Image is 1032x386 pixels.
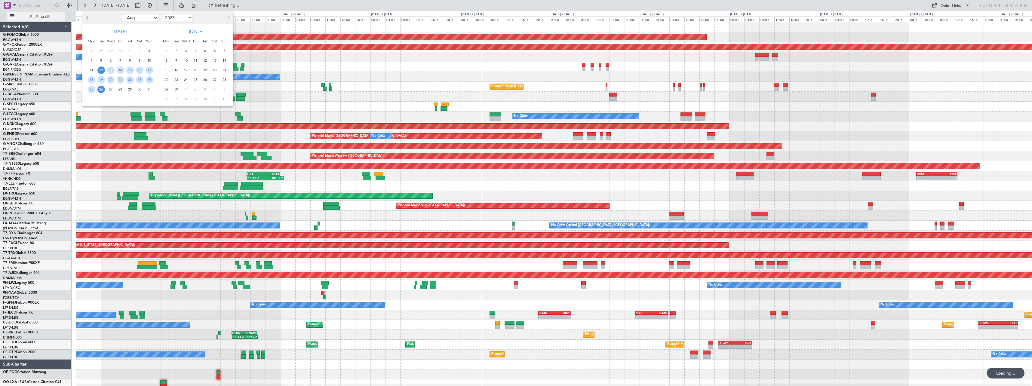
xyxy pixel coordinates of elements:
[3,370,46,374] a: OE-FOGCitation Mustang
[181,46,191,56] div: 3-9-2025
[211,47,219,55] span: 6
[144,84,154,94] div: 31-8-2025
[117,76,124,84] span: 21
[3,281,34,285] a: 9H-LPZLegacy 500
[171,84,181,94] div: 30-9-2025
[3,266,21,270] a: LFMN/NCE
[7,12,65,21] button: All Aircraft
[221,76,228,84] span: 28
[3,321,17,324] span: CS-DOU
[220,36,229,46] div: Sun
[146,76,153,84] span: 24
[125,84,135,94] div: 29-8-2025
[163,47,170,55] span: 1
[3,341,16,344] span: CS-JHH
[220,94,229,104] div: 12-10-2025
[730,12,753,17] div: [DATE] - [DATE]
[371,12,394,17] div: [DATE] - [DATE]
[106,84,115,94] div: 27-8-2025
[281,12,305,17] div: [DATE] - [DATE]
[3,222,17,225] span: LX-AOA
[171,46,181,56] div: 2-9-2025
[163,57,170,64] span: 8
[3,281,15,285] span: 9H-LPZ
[181,94,191,104] div: 8-10-2025
[3,83,14,86] span: G-SIRS
[171,94,181,104] div: 7-10-2025
[220,84,229,94] div: 5-10-2025
[3,261,40,265] a: T7-EMIHawker 900XP
[192,57,199,64] span: 11
[191,75,200,84] div: 25-9-2025
[221,57,228,64] span: 14
[97,66,105,74] span: 12
[146,47,153,55] span: 3
[125,75,135,84] div: 22-8-2025
[3,122,36,126] a: G-KGKGLegacy 600
[201,66,209,74] span: 19
[115,75,125,84] div: 21-8-2025
[135,46,144,56] div: 2-8-2025
[87,75,96,84] div: 18-8-2025
[3,142,18,146] span: G-VNOR
[106,65,115,75] div: 13-8-2025
[181,56,191,65] div: 10-9-2025
[115,36,125,46] div: Thu
[3,112,35,116] a: G-LEGCLegacy 600
[3,47,21,52] a: UUMO/OSF
[106,75,115,84] div: 20-8-2025
[3,43,17,47] span: G-YFOX
[106,36,115,46] div: Wed
[162,36,171,46] div: Mon
[192,86,199,93] span: 2
[173,76,180,84] span: 23
[107,66,115,74] span: 13
[3,291,37,295] a: 9H-YAAGlobal 5000
[211,95,219,103] span: 11
[126,47,134,55] span: 1
[192,66,199,74] span: 18
[144,56,154,65] div: 10-8-2025
[135,84,144,94] div: 30-8-2025
[3,335,22,340] a: DNMM/LOS
[173,95,180,103] span: 7
[146,66,153,74] span: 17
[146,57,153,64] span: 10
[171,56,181,65] div: 9-9-2025
[3,122,17,126] span: G-KGKG
[88,57,95,64] span: 4
[173,86,180,93] span: 30
[176,17,191,22] div: 20:00
[3,241,34,245] a: T7-EAGLFalcon 8X
[107,47,115,55] span: 30
[171,75,181,84] div: 23-9-2025
[3,162,20,166] span: T7-N1960
[115,65,125,75] div: 14-8-2025
[115,56,125,65] div: 7-8-2025
[551,12,574,17] div: [DATE] - [DATE]
[3,107,19,112] a: LGAV/ATH
[86,17,101,22] div: 20:00
[3,331,16,334] span: CS-RRC
[3,291,17,295] span: 9H-YAA
[191,36,200,46] div: Thu
[221,95,228,103] span: 12
[181,84,191,94] div: 1-10-2025
[3,147,19,151] a: EGLF/FAB
[3,355,19,360] a: LFPB/LBG
[97,57,105,64] span: 5
[181,75,191,84] div: 24-9-2025
[206,17,221,22] div: 04:00
[3,331,38,334] a: CS-RRCFalcon 900LX
[163,76,170,84] span: 22
[3,132,17,136] span: G-ENRG
[162,84,171,94] div: 29-9-2025
[146,86,153,93] span: 31
[3,370,17,374] span: OE-FOG
[182,47,190,55] span: 3
[3,212,15,215] span: LX-INB
[3,251,15,255] span: T7-TRX
[162,46,171,56] div: 1-9-2025
[102,3,131,8] span: [DATE] - [DATE]
[181,65,191,75] div: 17-9-2025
